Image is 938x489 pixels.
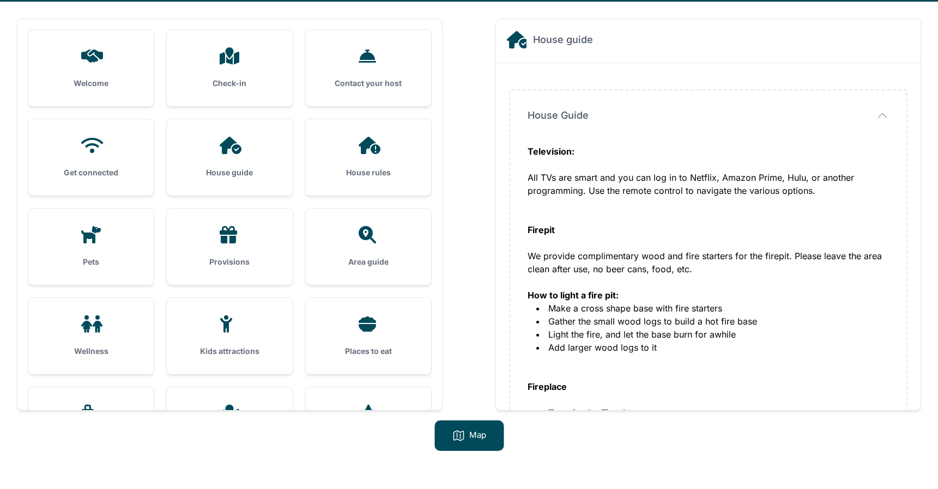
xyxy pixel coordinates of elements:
a: Get connected [28,119,154,195]
h3: Wellness [46,346,136,357]
li: Gather the small wood logs to build a hot fire base [536,315,889,328]
p: Map [469,429,486,442]
h3: Area guide [323,256,414,267]
a: House rules [306,119,431,195]
h3: Kids attractions [184,346,275,357]
span: House Guide [528,108,589,123]
a: Places to eat [306,298,431,374]
h3: Welcome [46,78,136,89]
h3: Pets [46,256,136,267]
a: Reviews [306,387,431,463]
strong: Television: [528,146,574,157]
a: Contact your host [306,30,431,106]
div: All TVs are smart and you can log in to Netflix, Amazon Prime, Hulu, or another programming. Use ... [528,145,889,302]
a: Check-in [167,30,292,106]
h3: Check-in [184,78,275,89]
strong: Turn On the Fireplace: [548,407,643,418]
h3: Get connected [46,167,136,178]
a: Kids attractions [167,298,292,374]
h3: Places to eat [323,346,414,357]
strong: Fireplace [528,381,567,392]
a: Check-out [28,387,154,463]
li: Make a cross shape base with fire starters [536,302,889,315]
a: Pets [28,209,154,285]
li: Add larger wood logs to it [536,341,889,354]
h2: House guide [533,32,593,47]
h3: Contact your host [323,78,414,89]
a: House guide [167,119,292,195]
li: Light the fire, and let the base burn for awhile [536,328,889,341]
a: Area guide [306,209,431,285]
h3: House guide [184,167,275,178]
h3: House rules [323,167,414,178]
a: Welcome [28,30,154,106]
strong: How to light a fire pit: [528,290,619,301]
a: Property Line Map [167,387,292,463]
strong: Firepit [528,224,555,235]
a: Provisions [167,209,292,285]
button: House Guide [528,108,889,123]
h3: Provisions [184,256,275,267]
a: Wellness [28,298,154,374]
